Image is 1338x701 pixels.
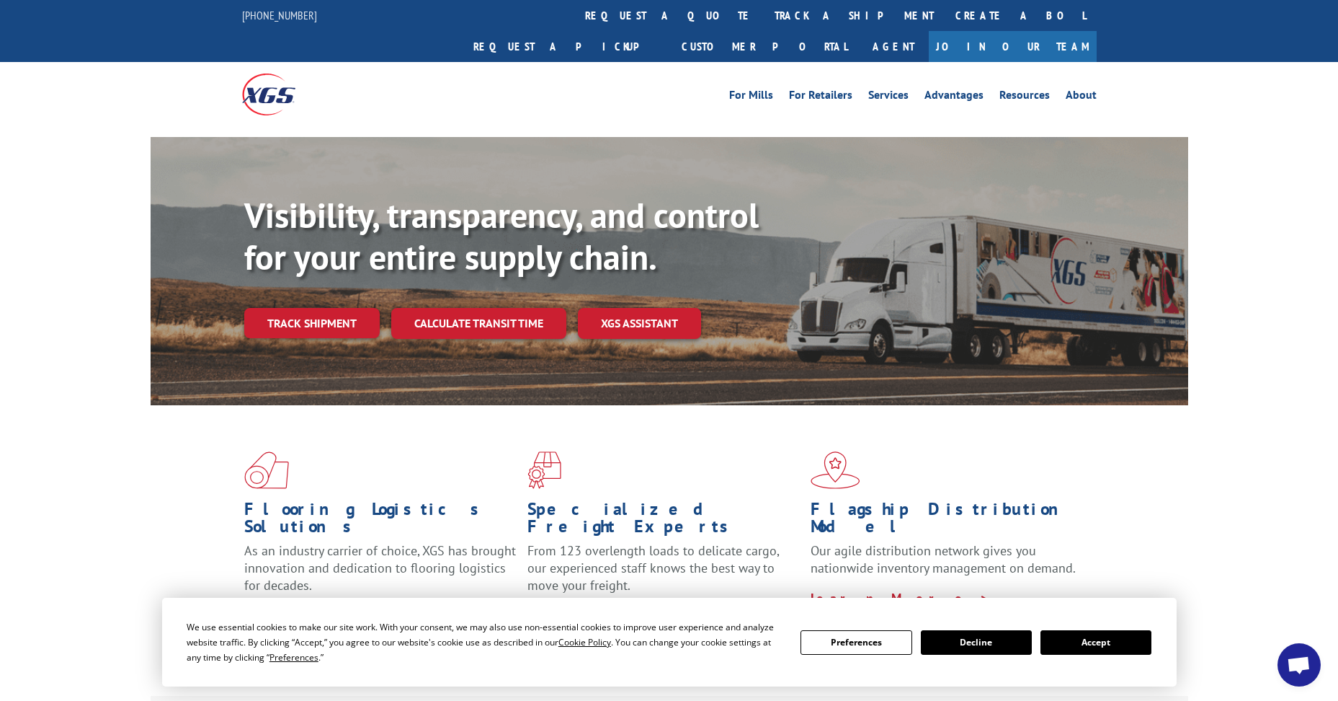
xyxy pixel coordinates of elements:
span: Preferences [269,651,318,663]
button: Accept [1040,630,1151,655]
a: XGS ASSISTANT [578,308,701,339]
img: xgs-icon-flagship-distribution-model-red [811,451,860,489]
h1: Specialized Freight Experts [527,501,800,542]
a: Services [868,89,909,105]
span: Cookie Policy [558,636,611,648]
a: Customer Portal [671,31,858,62]
img: xgs-icon-focused-on-flooring-red [527,451,561,489]
a: Open chat [1277,643,1321,687]
a: Agent [858,31,929,62]
div: We use essential cookies to make our site work. With your consent, we may also use non-essential ... [187,620,783,665]
a: Request a pickup [463,31,671,62]
span: Our agile distribution network gives you nationwide inventory management on demand. [811,542,1076,576]
a: Calculate transit time [391,308,566,339]
a: About [1066,89,1097,105]
img: xgs-icon-total-supply-chain-intelligence-red [244,451,289,489]
button: Decline [921,630,1032,655]
b: Visibility, transparency, and control for your entire supply chain. [244,193,759,279]
a: Join Our Team [929,31,1097,62]
a: Track shipment [244,308,380,338]
span: As an industry carrier of choice, XGS has brought innovation and dedication to flooring logistics... [244,542,516,594]
button: Preferences [800,630,911,655]
a: [PHONE_NUMBER] [242,8,317,22]
h1: Flooring Logistics Solutions [244,501,517,542]
a: Resources [999,89,1050,105]
p: From 123 overlength loads to delicate cargo, our experienced staff knows the best way to move you... [527,542,800,607]
a: For Mills [729,89,773,105]
h1: Flagship Distribution Model [811,501,1083,542]
a: For Retailers [789,89,852,105]
a: Learn More > [811,590,990,607]
a: Advantages [924,89,984,105]
div: Cookie Consent Prompt [162,598,1177,687]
